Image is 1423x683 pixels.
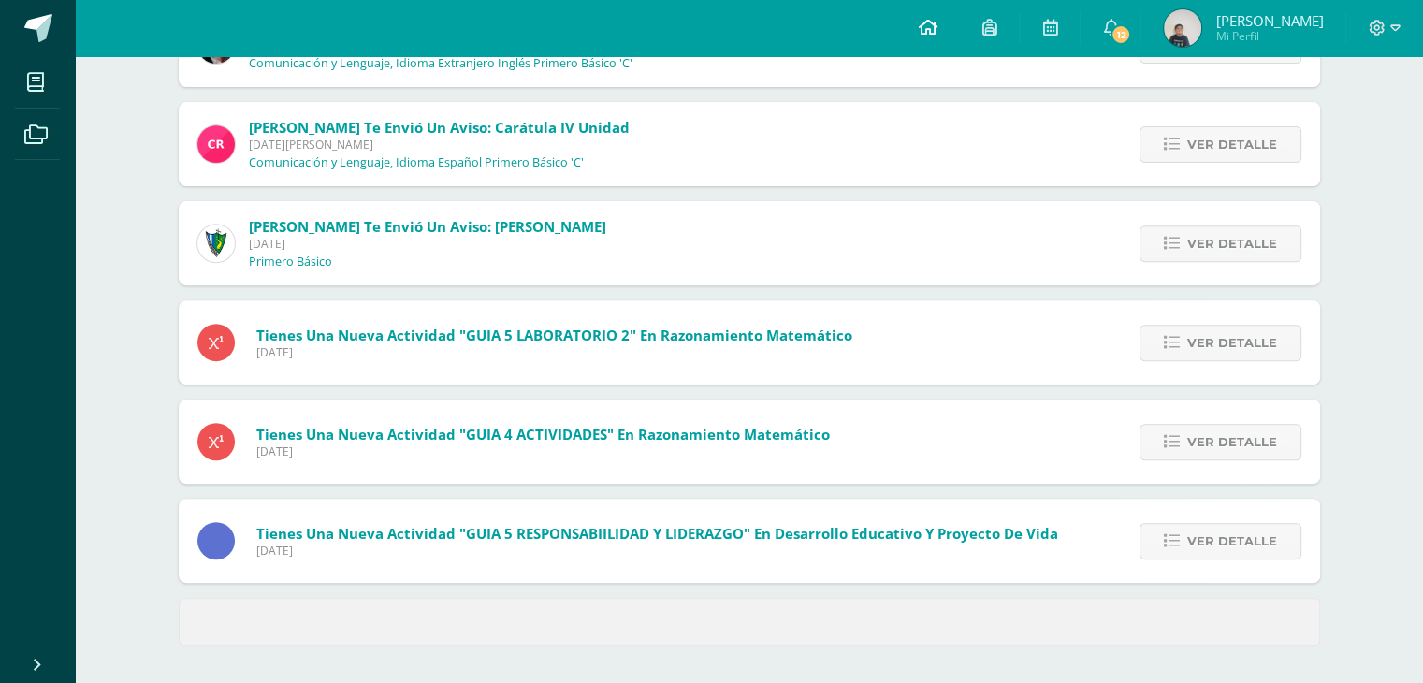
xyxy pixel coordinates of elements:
span: [PERSON_NAME] te envió un aviso: Carátula IV unidad [249,118,630,137]
img: ab28fb4d7ed199cf7a34bbef56a79c5b.png [197,125,235,163]
span: Tienes una nueva actividad "GUIA 5 RESPONSABIILIDAD Y LIDERAZGO" En Desarrollo Educativo y Proyec... [256,524,1058,543]
img: 1855dde4682a897e962b3075ff2481c4.png [1164,9,1201,47]
span: Ver detalle [1187,226,1277,261]
span: Ver detalle [1187,127,1277,162]
span: Tienes una nueva actividad "GUIA 4 ACTIVIDADES" En Razonamiento Matemático [256,425,830,443]
p: Comunicación y Lenguaje, Idioma Extranjero Inglés Primero Básico 'C' [249,56,632,71]
span: [DATE] [256,543,1058,559]
span: [DATE] [256,344,852,360]
span: [PERSON_NAME] te envió un aviso: [PERSON_NAME] [249,217,606,236]
img: 9f174a157161b4ddbe12118a61fed988.png [197,225,235,262]
p: Primero Básico [249,254,332,269]
span: 12 [1111,24,1131,45]
span: Ver detalle [1187,326,1277,360]
span: [DATE] [249,236,606,252]
span: [PERSON_NAME] [1215,11,1323,30]
span: [DATE] [256,443,830,459]
span: Tienes una nueva actividad "GUIA 5 LABORATORIO 2" En Razonamiento Matemático [256,326,852,344]
span: [DATE][PERSON_NAME] [249,137,630,153]
span: Mi Perfil [1215,28,1323,44]
span: Ver detalle [1187,524,1277,559]
p: Comunicación y Lenguaje, Idioma Español Primero Básico 'C' [249,155,584,170]
span: Ver detalle [1187,425,1277,459]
